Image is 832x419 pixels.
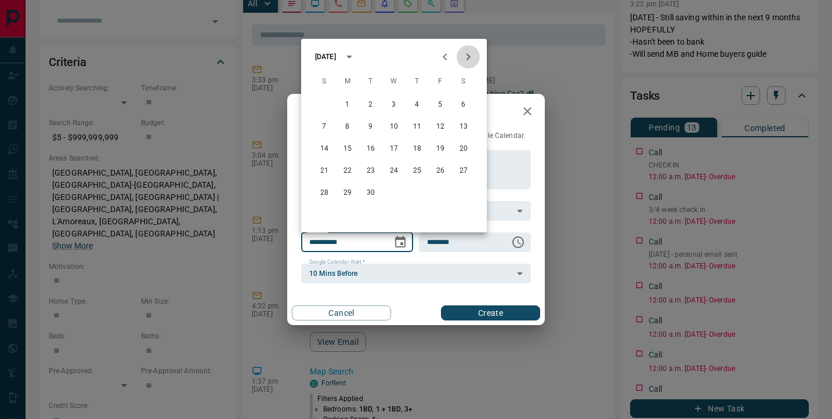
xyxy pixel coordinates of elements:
[430,70,451,93] span: Friday
[384,116,404,137] button: 10
[384,161,404,181] button: 24
[427,227,442,235] label: Time
[407,139,428,159] button: 18
[453,116,474,137] button: 13
[314,70,335,93] span: Sunday
[360,161,381,181] button: 23
[292,305,391,320] button: Cancel
[407,70,428,93] span: Thursday
[339,47,359,67] button: calendar view is open, switch to year view
[309,258,365,266] label: Google Calendar Alert
[337,183,358,203] button: 29
[457,45,480,68] button: Next month
[507,231,530,254] button: Choose time, selected time is 6:00 AM
[301,264,531,283] div: 10 Mins Before
[389,231,412,254] button: Choose date, selected date is Aug 14, 2025
[453,94,474,115] button: 6
[314,161,335,181] button: 21
[287,94,366,131] h2: New Task
[384,70,404,93] span: Wednesday
[384,94,404,115] button: 3
[407,116,428,137] button: 11
[433,45,457,68] button: Previous month
[337,161,358,181] button: 22
[360,94,381,115] button: 2
[453,70,474,93] span: Saturday
[309,227,324,235] label: Date
[441,305,540,320] button: Create
[314,183,335,203] button: 28
[360,139,381,159] button: 16
[453,139,474,159] button: 20
[337,94,358,115] button: 1
[430,139,451,159] button: 19
[360,70,381,93] span: Tuesday
[337,139,358,159] button: 15
[453,161,474,181] button: 27
[314,116,335,137] button: 7
[315,52,336,62] div: [DATE]
[314,139,335,159] button: 14
[360,116,381,137] button: 9
[337,70,358,93] span: Monday
[360,183,381,203] button: 30
[384,139,404,159] button: 17
[407,94,428,115] button: 4
[430,116,451,137] button: 12
[337,116,358,137] button: 8
[430,161,451,181] button: 26
[407,161,428,181] button: 25
[430,94,451,115] button: 5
